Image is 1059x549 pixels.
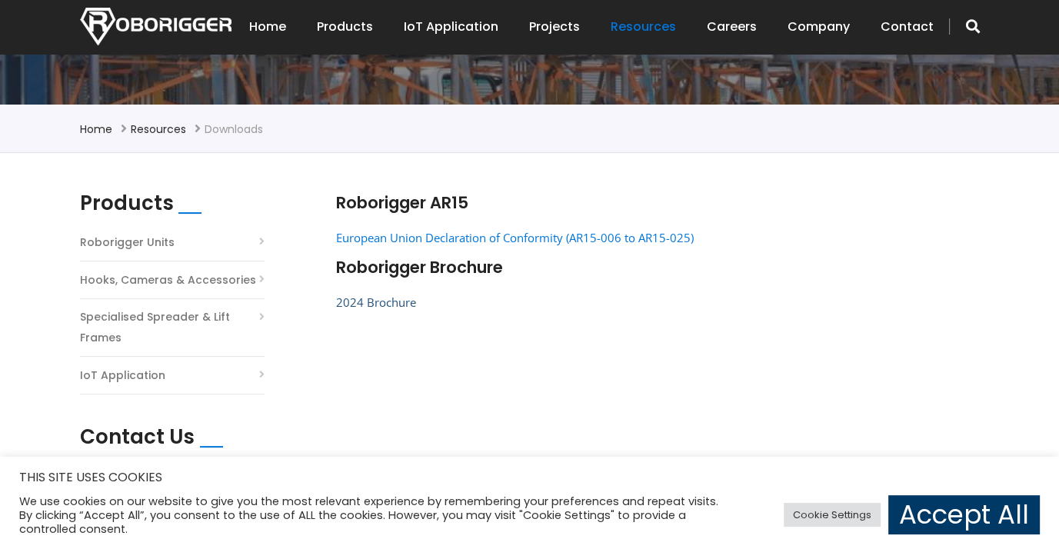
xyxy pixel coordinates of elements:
a: IoT Application [80,365,165,386]
a: European Union Declaration of Conformity (AR15-006 to AR15-025) [336,230,694,245]
a: Specialised Spreader & Lift Frames [80,307,265,348]
h2: Contact Us [80,425,195,449]
h3: Roborigger Brochure [336,256,931,278]
a: Careers [707,3,757,51]
h3: Roborigger AR15 [336,191,931,214]
a: 2024 Brochure [336,294,416,310]
h5: THIS SITE USES COOKIES [19,467,1040,487]
a: Accept All [888,495,1040,534]
h2: Products [80,191,174,215]
a: Home [80,121,112,137]
a: Home [249,3,286,51]
a: Hooks, Cameras & Accessories [80,270,256,291]
li: Downloads [205,120,263,138]
a: IoT Application [404,3,498,51]
a: Cookie Settings [784,503,881,527]
a: Contact [881,3,934,51]
a: Resources [131,121,186,137]
img: Nortech [80,8,231,45]
div: We use cookies on our website to give you the most relevant experience by remembering your prefer... [19,494,734,536]
a: Roborigger Units [80,232,175,253]
a: Company [788,3,850,51]
a: Resources [611,3,676,51]
a: Projects [529,3,580,51]
a: Products [317,3,373,51]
